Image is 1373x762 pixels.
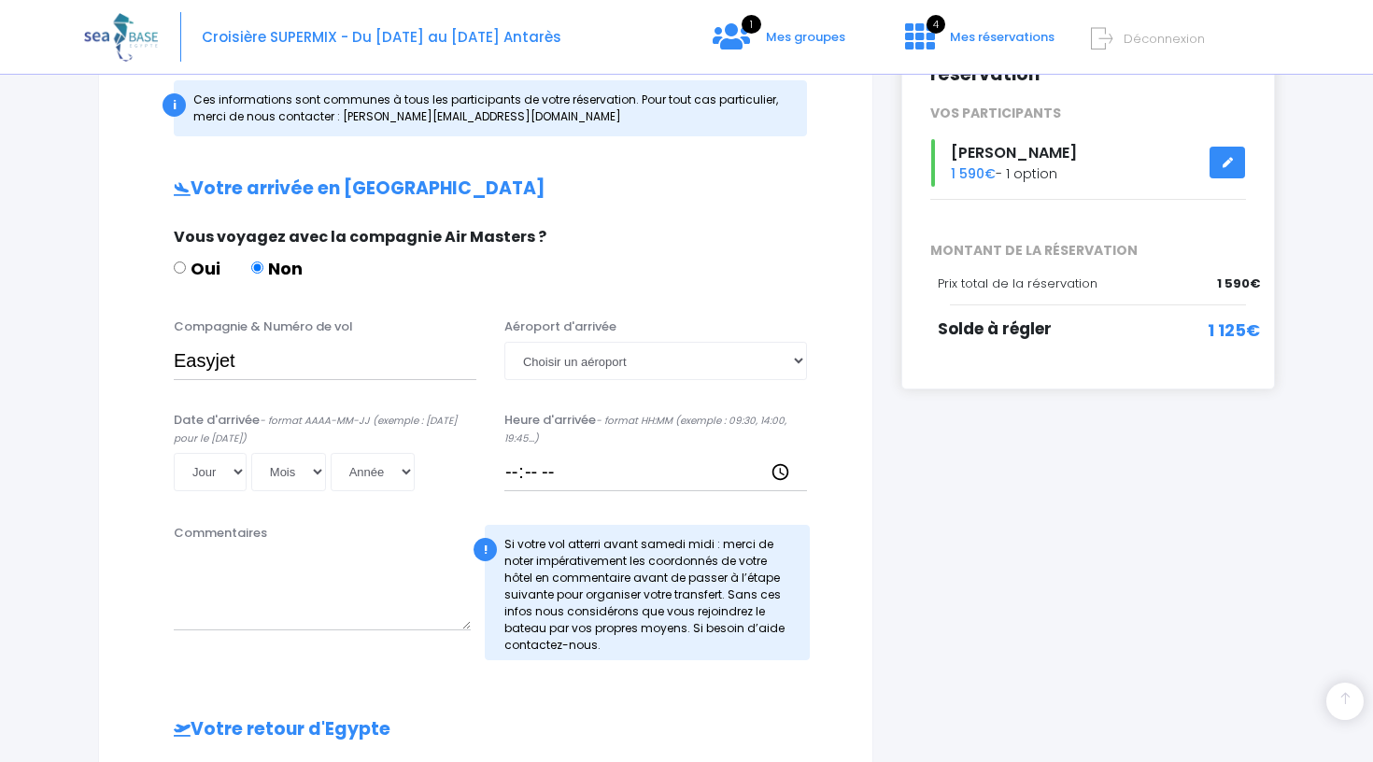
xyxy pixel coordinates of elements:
[174,226,546,247] span: Vous voyagez avec la compagnie Air Masters ?
[174,317,353,336] label: Compagnie & Numéro de vol
[136,178,835,200] h2: Votre arrivée en [GEOGRAPHIC_DATA]
[951,142,1077,163] span: [PERSON_NAME]
[174,261,186,274] input: Oui
[136,719,835,741] h2: Votre retour d'Egypte
[938,317,1052,340] span: Solde à régler
[951,164,996,183] span: 1 590€
[174,524,267,543] label: Commentaires
[163,93,186,117] div: i
[251,261,263,274] input: Non
[766,28,845,46] span: Mes groupes
[916,241,1260,261] span: MONTANT DE LA RÉSERVATION
[1208,317,1260,343] span: 1 125€
[202,27,561,47] span: Croisière SUPERMIX - Du [DATE] au [DATE] Antarès
[927,15,945,34] span: 4
[938,275,1097,292] span: Prix total de la réservation
[174,414,457,446] i: - format AAAA-MM-JJ (exemple : [DATE] pour le [DATE])
[174,256,220,281] label: Oui
[698,35,860,52] a: 1 Mes groupes
[742,15,761,34] span: 1
[504,453,807,490] input: __:__
[1217,275,1260,293] span: 1 590€
[174,411,476,447] label: Date d'arrivée
[504,317,616,336] label: Aéroport d'arrivée
[930,43,1246,86] h2: Récapitulatif de votre réservation
[916,139,1260,187] div: - 1 option
[1124,30,1205,48] span: Déconnexion
[504,414,786,446] i: - format HH:MM (exemple : 09:30, 14:00, 19:45...)
[890,35,1066,52] a: 4 Mes réservations
[251,256,303,281] label: Non
[174,80,807,136] div: Ces informations sont communes à tous les participants de votre réservation. Pour tout cas partic...
[474,538,497,561] div: !
[504,411,807,447] label: Heure d'arrivée
[485,525,810,660] div: Si votre vol atterri avant samedi midi : merci de noter impérativement les coordonnés de votre hô...
[950,28,1055,46] span: Mes réservations
[916,104,1260,123] div: VOS PARTICIPANTS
